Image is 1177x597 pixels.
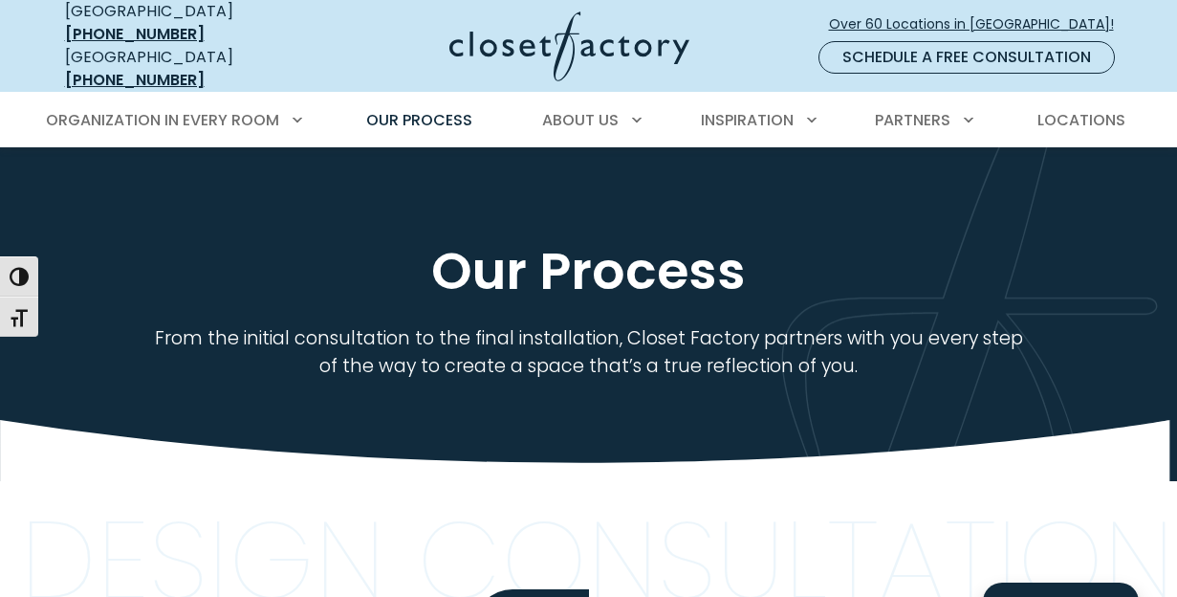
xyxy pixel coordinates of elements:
[701,109,794,131] span: Inspiration
[1037,109,1125,131] span: Locations
[65,69,205,91] a: [PHONE_NUMBER]
[875,109,950,131] span: Partners
[151,325,1027,381] p: From the initial consultation to the final installation, Closet Factory partners with you every s...
[366,109,472,131] span: Our Process
[46,109,279,131] span: Organization in Every Room
[542,109,619,131] span: About Us
[828,8,1130,41] a: Over 60 Locations in [GEOGRAPHIC_DATA]!
[818,41,1115,74] a: Schedule a Free Consultation
[33,94,1145,147] nav: Primary Menu
[61,240,1117,303] h1: Our Process
[65,46,299,92] div: [GEOGRAPHIC_DATA]
[449,11,689,81] img: Closet Factory Logo
[65,23,205,45] a: [PHONE_NUMBER]
[829,14,1129,34] span: Over 60 Locations in [GEOGRAPHIC_DATA]!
